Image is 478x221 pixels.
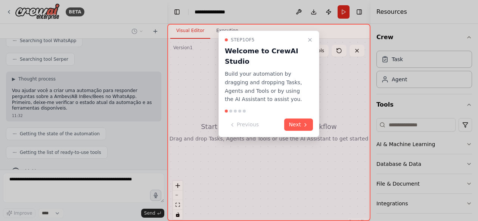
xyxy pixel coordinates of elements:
[225,46,304,67] h3: Welcome to CrewAI Studio
[225,70,304,104] p: Build your automation by dragging and dropping Tasks, Agents and Tools or by using the AI Assista...
[305,35,314,44] button: Close walkthrough
[225,119,263,131] button: Previous
[231,37,255,43] span: Step 1 of 5
[284,119,313,131] button: Next
[172,7,182,17] button: Hide left sidebar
